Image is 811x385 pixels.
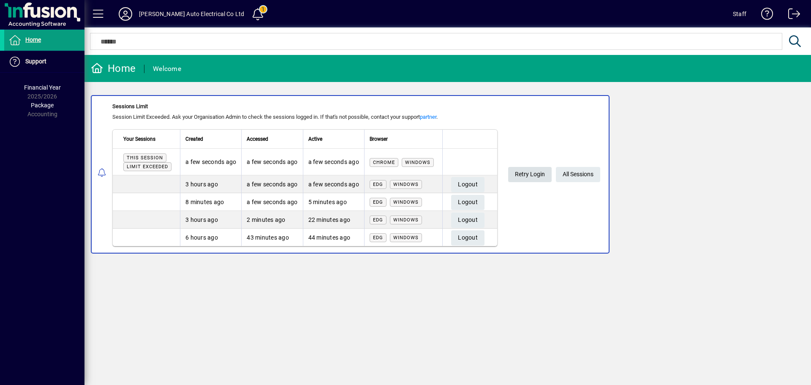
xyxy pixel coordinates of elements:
span: All Sessions [563,167,593,181]
span: Windows [393,217,419,223]
td: 3 hours ago [180,211,241,229]
span: Edg [373,182,383,187]
button: Profile [112,6,139,22]
span: Support [25,58,46,65]
span: Limit exceeded [127,164,168,169]
td: 8 minutes ago [180,193,241,211]
td: 3 hours ago [180,175,241,193]
span: Logout [458,177,478,191]
span: Active [308,134,322,144]
span: Logout [458,213,478,227]
td: 22 minutes ago [303,211,364,229]
span: Windows [405,160,430,165]
span: Windows [393,199,419,205]
span: Accessed [247,134,268,144]
td: a few seconds ago [241,175,302,193]
a: All Sessions [556,167,600,182]
div: Home [91,62,136,75]
a: partner [420,114,436,120]
td: a few seconds ago [303,149,364,175]
div: Staff [733,7,746,21]
span: Your Sessions [123,134,155,144]
div: [PERSON_NAME] Auto Electrical Co Ltd [139,7,244,21]
td: 43 minutes ago [241,229,302,246]
button: Retry Login [508,167,552,182]
td: 6 hours ago [180,229,241,246]
td: a few seconds ago [180,149,241,175]
a: Support [4,51,84,72]
td: a few seconds ago [241,193,302,211]
span: Logout [458,231,478,245]
a: Knowledge Base [755,2,773,29]
td: a few seconds ago [241,149,302,175]
span: Windows [393,182,419,187]
a: Logout [782,2,800,29]
button: Logout [451,195,484,210]
button: Logout [451,213,484,228]
td: 5 minutes ago [303,193,364,211]
span: Created [185,134,203,144]
span: Logout [458,195,478,209]
span: Home [25,36,41,43]
td: 44 minutes ago [303,229,364,246]
app-alert-notification-menu-item: Sessions Limit [84,95,811,254]
span: This session [127,155,163,161]
button: Logout [451,177,484,192]
div: Sessions Limit [112,102,498,111]
span: Financial Year [24,84,61,91]
span: Chrome [373,160,395,165]
td: 2 minutes ago [241,211,302,229]
button: Logout [451,230,484,246]
span: Package [31,102,54,109]
div: Welcome [153,62,181,76]
span: Browser [370,134,388,144]
span: Edg [373,217,383,223]
td: a few seconds ago [303,175,364,193]
div: Session Limit Exceeded. Ask your Organisation Admin to check the sessions logged in. If that's no... [112,113,498,121]
span: Retry Login [515,167,545,181]
span: Edg [373,235,383,240]
span: Windows [393,235,419,240]
span: Edg [373,199,383,205]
